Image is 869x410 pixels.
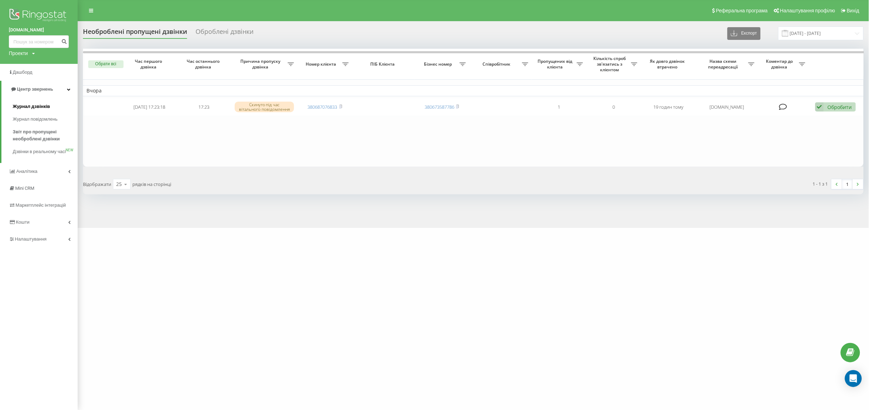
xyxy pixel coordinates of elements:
span: Час першого дзвінка [128,59,170,70]
span: Бізнес номер [418,61,460,67]
span: ПІБ Клієнта [359,61,408,67]
a: Журнал повідомлень [13,113,78,126]
span: Налаштування [15,236,47,242]
div: Необроблені пропущені дзвінки [83,28,187,39]
button: Експорт [727,27,761,40]
a: 380673587786 [425,104,454,110]
span: Mini CRM [15,186,34,191]
span: Коментар до дзвінка [762,59,799,70]
a: 1 [842,179,853,189]
span: Причина пропуску дзвінка [235,59,288,70]
span: Журнал дзвінків [13,103,50,110]
span: Журнал повідомлень [13,116,58,123]
span: Пропущених від клієнта [535,59,577,70]
div: 1 - 1 з 1 [813,180,828,187]
span: Звіт про пропущені необроблені дзвінки [13,128,74,143]
td: 17:23 [176,98,231,116]
span: Аналiтика [16,169,37,174]
td: Вчора [83,85,864,96]
a: Центр звернень [1,81,78,98]
span: Кількість спроб зв'язатись з клієнтом [590,56,631,72]
span: Кошти [16,219,29,225]
button: Обрати всі [88,60,124,68]
span: Реферальна програма [716,8,768,13]
td: [DOMAIN_NAME] [696,98,758,116]
input: Пошук за номером [9,35,69,48]
div: 25 [116,181,122,188]
span: Назва схеми переадресації [699,59,748,70]
div: Оброблені дзвінки [196,28,253,39]
div: Скинуто під час вітального повідомлення [235,102,294,112]
span: рядків на сторінці [132,181,171,187]
span: Дзвінки в реальному часі [13,148,66,155]
td: 0 [587,98,641,116]
span: Центр звернень [17,86,53,92]
td: 1 [532,98,587,116]
a: Дзвінки в реальному часіNEW [13,145,78,158]
span: Номер клієнта [301,61,342,67]
span: Вихід [847,8,859,13]
span: Маркетплейс інтеграцій [16,203,66,208]
a: Журнал дзвінків [13,100,78,113]
a: [DOMAIN_NAME] [9,26,69,34]
td: [DATE] 17:23:18 [122,98,177,116]
span: Налаштування профілю [780,8,835,13]
span: Час останнього дзвінка [182,59,225,70]
span: Відображати [83,181,111,187]
a: 380687076833 [308,104,337,110]
span: Співробітник [473,61,522,67]
span: Як довго дзвінок втрачено [647,59,690,70]
span: Дашборд [13,70,32,75]
div: Проекти [9,50,28,57]
div: Open Intercom Messenger [845,370,862,387]
td: 19 годин тому [641,98,696,116]
img: Ringostat logo [9,7,69,25]
div: Обробити [828,104,852,110]
a: Звіт про пропущені необроблені дзвінки [13,126,78,145]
